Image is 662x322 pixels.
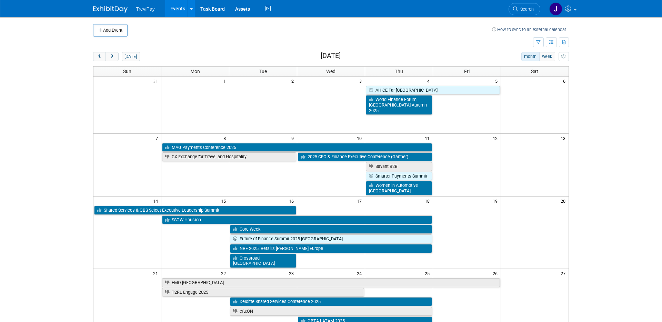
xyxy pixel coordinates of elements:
[291,77,297,85] span: 2
[492,269,501,278] span: 26
[106,52,118,61] button: next
[356,269,365,278] span: 24
[93,52,106,61] button: prev
[136,6,155,12] span: TreviPay
[492,134,501,142] span: 12
[562,77,569,85] span: 6
[464,69,470,74] span: Fri
[230,307,432,316] a: efa:ON
[288,197,297,205] span: 16
[259,69,267,74] span: Tue
[424,197,433,205] span: 18
[162,215,432,224] a: SSOW Houston
[230,225,432,234] a: Core Week
[223,134,229,142] span: 8
[123,69,131,74] span: Sun
[366,172,432,181] a: Smarter Payments Summit
[560,197,569,205] span: 20
[395,69,403,74] span: Thu
[162,278,500,287] a: EMO [GEOGRAPHIC_DATA]
[190,69,200,74] span: Mon
[230,254,296,268] a: Crossroad [GEOGRAPHIC_DATA]
[521,52,540,61] button: month
[559,52,569,61] button: myCustomButton
[152,77,161,85] span: 31
[492,27,569,32] a: How to sync to an external calendar...
[518,7,534,12] span: Search
[230,234,432,243] a: Future of Finance Summit 2025 [GEOGRAPHIC_DATA]
[366,162,432,171] a: Savant B2B
[220,269,229,278] span: 22
[288,269,297,278] span: 23
[356,134,365,142] span: 10
[326,69,335,74] span: Wed
[560,134,569,142] span: 13
[424,134,433,142] span: 11
[223,77,229,85] span: 1
[359,77,365,85] span: 3
[531,69,538,74] span: Sat
[366,181,432,195] a: Women in Automotive [GEOGRAPHIC_DATA]
[122,52,140,61] button: [DATE]
[155,134,161,142] span: 7
[366,86,500,95] a: AHICE Far [GEOGRAPHIC_DATA]
[356,197,365,205] span: 17
[509,3,540,15] a: Search
[298,152,432,161] a: 2025 CFO & Finance Executive Conference (Gartner)
[561,54,566,59] i: Personalize Calendar
[321,52,341,60] h2: [DATE]
[220,197,229,205] span: 15
[366,95,432,115] a: World Finance Forum [GEOGRAPHIC_DATA] Autumn 2025
[94,206,296,215] a: Shared Services & GBS Select Executive Leadership Summit
[152,197,161,205] span: 14
[549,2,562,16] img: Jim Salerno
[560,269,569,278] span: 27
[291,134,297,142] span: 9
[162,152,296,161] a: CX Exchange for Travel and Hospitality
[427,77,433,85] span: 4
[539,52,555,61] button: week
[424,269,433,278] span: 25
[162,288,364,297] a: T2RL Engage 2025
[152,269,161,278] span: 21
[230,297,432,306] a: Deloitte Shared Services Conference 2025
[93,24,128,37] button: Add Event
[492,197,501,205] span: 19
[230,244,432,253] a: NRF 2025: Retail’s [PERSON_NAME] Europe
[93,6,128,13] img: ExhibitDay
[494,77,501,85] span: 5
[162,143,432,152] a: MAG Payments Conference 2025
